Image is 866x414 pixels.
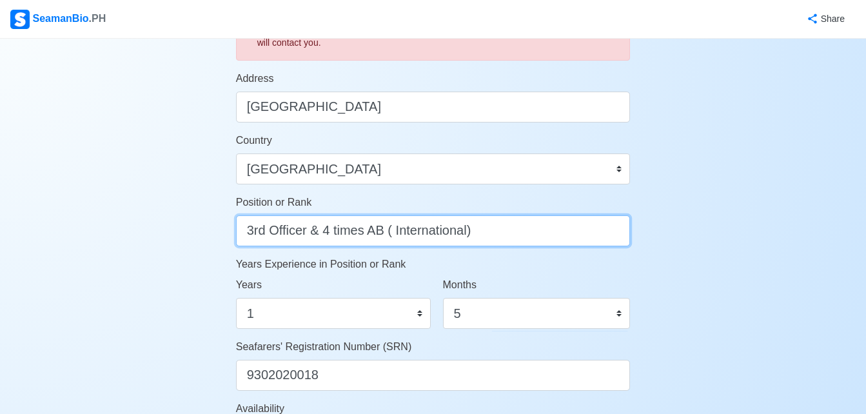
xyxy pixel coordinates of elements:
[236,133,272,148] label: Country
[89,13,106,24] span: .PH
[794,6,856,32] button: Share
[236,215,631,246] input: ex. 2nd Officer w/ Master License
[443,277,477,293] label: Months
[236,197,311,208] span: Position or Rank
[10,10,30,29] img: Logo
[236,257,631,272] p: Years Experience in Position or Rank
[236,277,262,293] label: Years
[236,92,631,123] input: ex. Pooc Occidental, Tubigon, Bohol
[236,341,411,352] span: Seafarers' Registration Number (SRN)
[236,73,274,84] span: Address
[10,10,106,29] div: SeamanBio
[236,360,631,391] input: ex. 1234567890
